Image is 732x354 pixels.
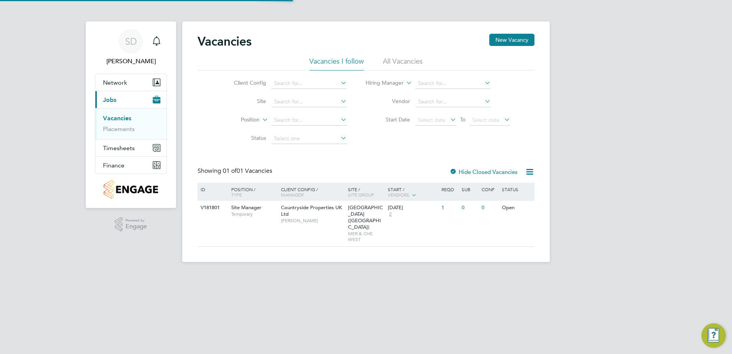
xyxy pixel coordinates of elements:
[198,34,252,49] h2: Vacancies
[223,167,237,175] span: 01 of
[95,74,167,91] button: Network
[281,218,344,224] span: [PERSON_NAME]
[472,116,500,123] span: Select date
[231,204,261,211] span: Site Manager
[348,231,384,243] span: MER & CHE WEST
[231,192,242,198] span: Type
[225,183,279,201] div: Position /
[460,183,480,196] div: Sub
[480,183,500,196] div: Conf
[95,157,167,174] button: Finance
[480,201,500,215] div: 0
[95,139,167,156] button: Timesheets
[216,116,260,124] label: Position
[388,205,438,211] div: [DATE]
[199,201,225,215] div: V181801
[309,57,364,70] li: Vacancies I follow
[271,133,347,144] input: Select one
[366,98,410,105] label: Vendor
[440,183,459,196] div: Reqd
[386,183,440,202] div: Start /
[95,29,167,66] a: SD[PERSON_NAME]
[95,91,167,108] button: Jobs
[126,223,147,230] span: Engage
[95,57,167,66] span: Sam Dowling
[103,96,116,103] span: Jobs
[103,162,124,169] span: Finance
[281,204,342,217] span: Countryside Properties UK Ltd
[489,34,534,46] button: New Vacancy
[95,180,167,199] a: Go to home page
[86,21,176,208] nav: Main navigation
[388,211,393,218] span: 2
[460,201,480,215] div: 0
[348,204,383,230] span: [GEOGRAPHIC_DATA] ([GEOGRAPHIC_DATA])
[415,97,491,107] input: Search for...
[198,167,274,175] div: Showing
[440,201,459,215] div: 1
[115,217,147,232] a: Powered byEngage
[418,116,446,123] span: Select date
[279,183,346,201] div: Client Config /
[104,180,158,199] img: countryside-properties-logo-retina.png
[348,192,374,198] span: Site Group
[103,125,135,133] a: Placements
[231,211,277,217] span: Temporary
[346,183,386,201] div: Site /
[125,36,137,46] span: SD
[388,192,409,198] span: Vendors
[95,108,167,139] div: Jobs
[500,201,533,215] div: Open
[103,79,127,86] span: Network
[500,183,533,196] div: Status
[281,192,304,198] span: Manager
[222,98,266,105] label: Site
[222,134,266,141] label: Status
[103,144,135,152] span: Timesheets
[449,168,518,175] label: Hide Closed Vacancies
[415,78,491,89] input: Search for...
[271,115,347,126] input: Search for...
[222,79,266,86] label: Client Config
[199,183,225,196] div: ID
[383,57,423,70] li: All Vacancies
[701,323,726,348] button: Engage Resource Center
[126,217,147,224] span: Powered by
[271,97,347,107] input: Search for...
[103,115,131,122] a: Vacancies
[366,116,410,123] label: Start Date
[458,115,468,125] span: To
[359,79,404,87] label: Hiring Manager
[223,167,272,175] span: 01 Vacancies
[271,78,347,89] input: Search for...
